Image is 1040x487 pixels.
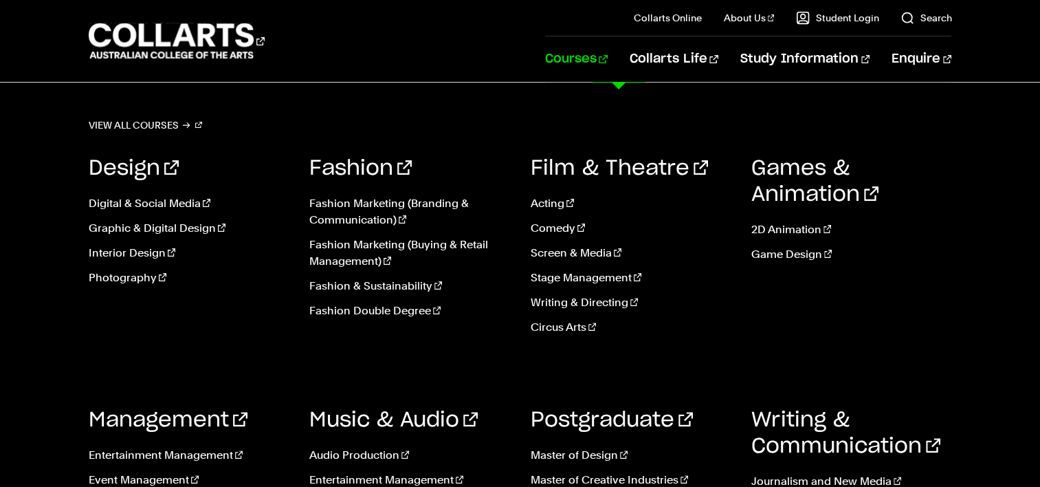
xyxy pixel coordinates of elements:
[751,221,951,238] a: 2D Animation
[900,11,951,25] a: Search
[531,220,731,237] a: Comedy
[724,11,775,25] a: About Us
[531,158,708,179] a: Film & Theatre
[751,410,940,457] a: Writing & Communication
[751,246,951,263] a: Game Design
[531,447,731,464] a: Master of Design
[531,294,731,311] a: Writing & Directing
[89,21,265,61] div: Go to homepage
[545,36,608,82] a: Courses
[309,158,412,179] a: Fashion
[531,270,731,286] a: Stage Management
[89,195,289,212] a: Digital & Social Media
[89,270,289,286] a: Photography
[531,319,731,336] a: Circus Arts
[89,116,203,135] a: View all courses
[89,447,289,464] a: Entertainment Management
[309,303,509,319] a: Fashion Double Degree
[531,410,693,431] a: Postgraduate
[309,447,509,464] a: Audio Production
[892,36,951,82] a: Enquire
[531,245,731,261] a: Screen & Media
[751,158,878,205] a: Games & Animation
[531,195,731,212] a: Acting
[309,278,509,294] a: Fashion & Sustainability
[309,237,509,270] a: Fashion Marketing (Buying & Retail Management)
[634,11,702,25] a: Collarts Online
[309,195,509,228] a: Fashion Marketing (Branding & Communication)
[309,410,478,431] a: Music & Audio
[630,36,718,82] a: Collarts Life
[89,158,179,179] a: Design
[89,245,289,261] a: Interior Design
[89,410,247,431] a: Management
[796,11,878,25] a: Student Login
[89,220,289,237] a: Graphic & Digital Design
[740,36,870,82] a: Study Information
